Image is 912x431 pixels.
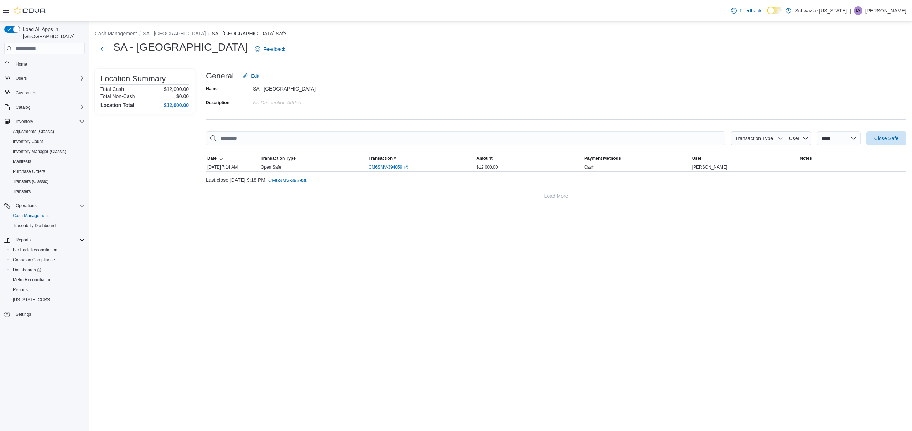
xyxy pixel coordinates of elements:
button: Settings [1,309,88,319]
a: [US_STATE] CCRS [10,296,53,304]
button: Reports [7,285,88,295]
a: Dashboards [10,266,44,274]
span: Inventory Manager (Classic) [13,149,66,154]
span: Inventory Manager (Classic) [10,147,85,156]
input: This is a search bar. As you type, the results lower in the page will automatically filter. [206,131,725,145]
a: Purchase Orders [10,167,48,176]
h6: Total Non-Cash [100,93,135,99]
span: Manifests [10,157,85,166]
button: Inventory Count [7,137,88,147]
span: Purchase Orders [13,169,45,174]
button: CM6SMV-393936 [265,173,311,188]
span: Payment Methods [584,155,621,161]
span: Operations [13,201,85,210]
span: Inventory [16,119,33,124]
button: Load More [206,189,906,203]
a: Home [13,60,30,68]
button: Cash Management [7,211,88,221]
a: Manifests [10,157,34,166]
span: Reports [10,286,85,294]
span: Users [16,76,27,81]
span: Customers [16,90,36,96]
a: CM6SMV-394059External link [369,164,408,170]
button: Adjustments (Classic) [7,127,88,137]
button: Inventory [1,117,88,127]
span: Transfers [10,187,85,196]
span: Date [207,155,217,161]
a: Inventory Count [10,137,46,146]
p: | [850,6,851,15]
button: Manifests [7,157,88,166]
span: Settings [16,312,31,317]
button: Reports [13,236,33,244]
span: Reports [13,236,85,244]
span: BioTrack Reconciliation [10,246,85,254]
button: Transfers [7,186,88,196]
button: Traceabilty Dashboard [7,221,88,231]
span: Transaction Type [735,135,773,141]
a: Feedback [252,42,288,56]
button: Users [1,73,88,83]
div: No Description added [253,97,348,106]
p: $0.00 [176,93,189,99]
span: Settings [13,310,85,319]
button: Transaction Type [259,154,367,163]
p: [PERSON_NAME] [865,6,906,15]
span: [PERSON_NAME] [692,164,727,170]
button: Notes [798,154,906,163]
svg: External link [404,165,408,170]
a: Customers [13,89,39,97]
label: Description [206,100,229,106]
a: Traceabilty Dashboard [10,221,58,230]
button: Transaction Type [731,131,786,145]
span: Transaction # [369,155,396,161]
span: Inventory [13,117,85,126]
span: Feedback [740,7,761,14]
button: Transaction # [367,154,475,163]
span: Catalog [16,104,30,110]
a: Cash Management [10,211,52,220]
span: Load All Apps in [GEOGRAPHIC_DATA] [20,26,85,40]
a: Metrc Reconciliation [10,276,54,284]
button: Canadian Compliance [7,255,88,265]
button: SA - [GEOGRAPHIC_DATA] [143,31,206,36]
span: Metrc Reconciliation [13,277,51,283]
nav: An example of EuiBreadcrumbs [95,30,906,39]
button: Operations [13,201,40,210]
span: Manifests [13,159,31,164]
span: Home [16,61,27,67]
span: Dashboards [10,266,85,274]
button: Cash Management [95,31,137,36]
span: Notes [800,155,812,161]
span: Users [13,74,85,83]
button: User [786,131,811,145]
span: Load More [544,193,568,200]
span: Customers [13,88,85,97]
button: Home [1,58,88,69]
p: Open Safe [261,164,281,170]
span: Canadian Compliance [13,257,55,263]
span: Transfers (Classic) [13,179,48,184]
span: Transfers [13,189,31,194]
span: Transfers (Classic) [10,177,85,186]
span: Purchase Orders [10,167,85,176]
a: Inventory Manager (Classic) [10,147,69,156]
a: Settings [13,310,34,319]
p: $12,000.00 [164,86,189,92]
h6: Total Cash [100,86,124,92]
span: Amount [476,155,492,161]
div: Isaac Atencio [854,6,862,15]
span: Traceabilty Dashboard [10,221,85,230]
a: Feedback [728,4,764,18]
span: CM6SMV-393936 [268,177,308,184]
h4: Location Total [100,102,134,108]
div: Last close [DATE] 9:18 PM [206,173,906,188]
span: Home [13,59,85,68]
button: Payment Methods [583,154,691,163]
span: Washington CCRS [10,296,85,304]
span: Catalog [13,103,85,112]
button: Operations [1,201,88,211]
button: Purchase Orders [7,166,88,176]
span: User [789,135,800,141]
span: Cash Management [10,211,85,220]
